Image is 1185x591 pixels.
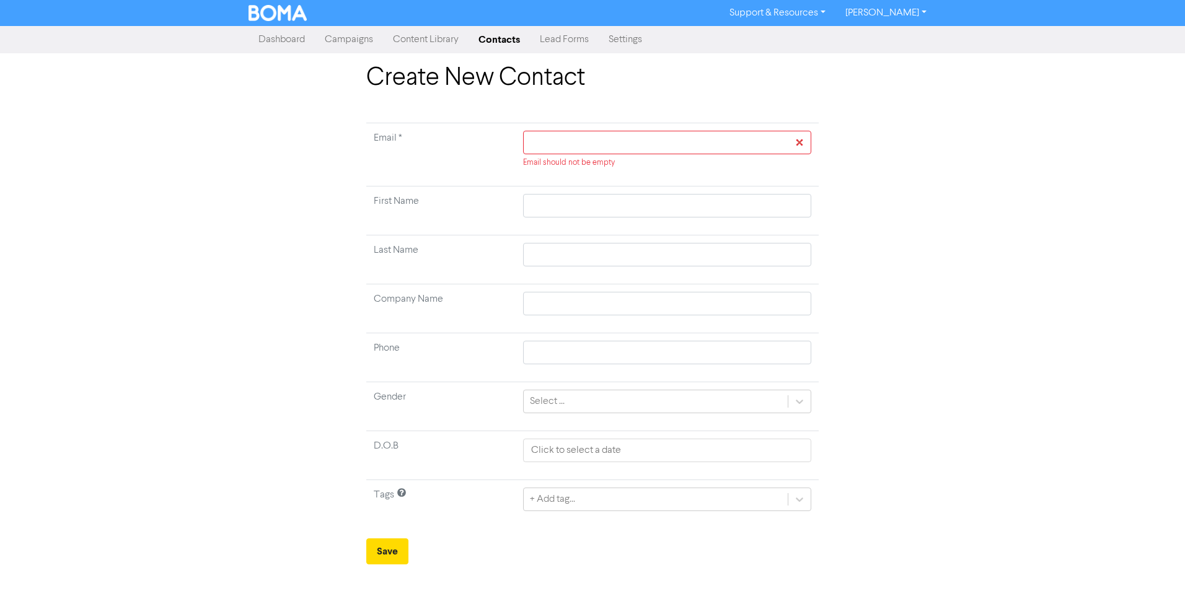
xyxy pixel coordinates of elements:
div: Email should not be empty [523,157,811,169]
td: Last Name [366,235,516,284]
td: Phone [366,333,516,382]
a: Settings [599,27,652,52]
h1: Create New Contact [366,63,819,93]
a: Lead Forms [530,27,599,52]
a: Content Library [383,27,469,52]
td: Tags [366,480,516,529]
a: Dashboard [249,27,315,52]
td: Company Name [366,284,516,333]
a: Campaigns [315,27,383,52]
td: Required [366,123,516,186]
a: Support & Resources [720,3,835,23]
a: [PERSON_NAME] [835,3,936,23]
input: Click to select a date [523,439,811,462]
td: First Name [366,186,516,235]
div: Select ... [530,394,565,409]
img: BOMA Logo [249,5,307,21]
a: Contacts [469,27,530,52]
div: + Add tag... [530,492,575,507]
td: Gender [366,382,516,431]
button: Save [366,538,408,564]
td: D.O.B [366,431,516,480]
iframe: Chat Widget [1123,532,1185,591]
